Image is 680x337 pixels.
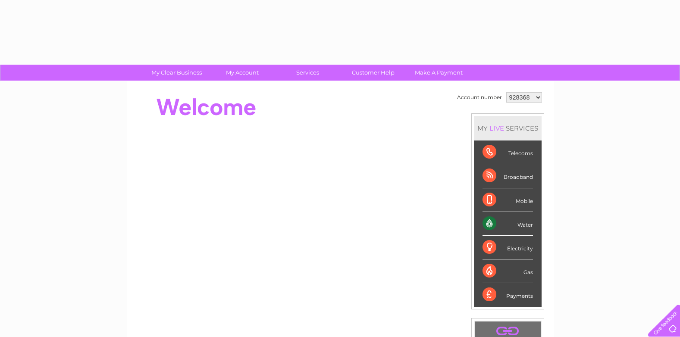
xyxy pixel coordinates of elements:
td: Account number [455,90,504,105]
a: My Clear Business [141,65,212,81]
a: Make A Payment [403,65,474,81]
div: Telecoms [483,140,533,164]
div: Mobile [483,188,533,212]
div: MY SERVICES [474,116,542,140]
div: Water [483,212,533,236]
div: Broadband [483,164,533,188]
div: Electricity [483,236,533,259]
a: Services [272,65,343,81]
a: Customer Help [338,65,409,81]
div: Gas [483,259,533,283]
div: LIVE [488,124,506,132]
div: Payments [483,283,533,306]
a: My Account [207,65,278,81]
